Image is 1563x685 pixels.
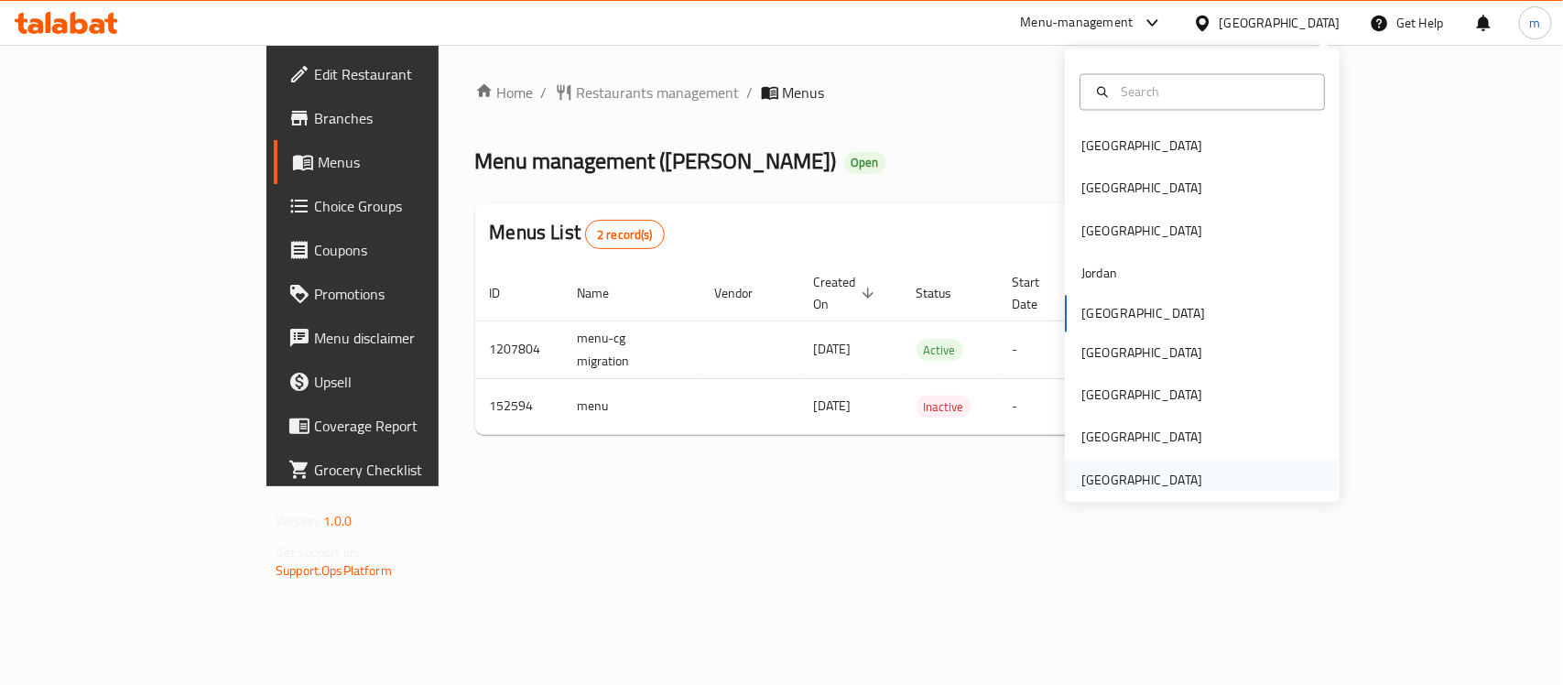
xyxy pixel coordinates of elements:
div: [GEOGRAPHIC_DATA] [1081,221,1202,241]
a: Menu disclaimer [274,316,527,360]
a: Restaurants management [555,82,740,103]
div: [GEOGRAPHIC_DATA] [1081,179,1202,199]
span: Inactive [917,397,971,418]
span: m [1530,13,1541,33]
div: Total records count [585,220,665,249]
td: menu [563,378,700,434]
span: Coupons [314,239,513,261]
a: Menus [274,140,527,184]
span: Start Date [1013,271,1064,315]
span: [DATE] [814,394,852,418]
span: Active [917,340,963,361]
span: Name [578,282,634,304]
li: / [541,82,548,103]
div: [GEOGRAPHIC_DATA] [1081,386,1202,406]
span: Choice Groups [314,195,513,217]
span: ID [490,282,525,304]
span: Menus [783,82,825,103]
span: Promotions [314,283,513,305]
div: Menu-management [1021,12,1134,34]
a: Promotions [274,272,527,316]
div: Inactive [917,396,971,418]
a: Coverage Report [274,404,527,448]
span: 1.0.0 [323,509,352,533]
table: enhanced table [475,266,1385,435]
span: Menu disclaimer [314,327,513,349]
a: Upsell [274,360,527,404]
div: [GEOGRAPHIC_DATA] [1081,470,1202,490]
a: Coupons [274,228,527,272]
span: Coverage Report [314,415,513,437]
h2: Menus List [490,219,665,249]
nav: breadcrumb [475,82,1260,103]
span: Menu management ( [PERSON_NAME] ) [475,140,837,181]
div: [GEOGRAPHIC_DATA] [1081,136,1202,157]
span: Status [917,282,976,304]
div: Jordan [1081,264,1117,284]
span: Restaurants management [577,82,740,103]
li: / [747,82,754,103]
span: [DATE] [814,337,852,361]
div: [GEOGRAPHIC_DATA] [1220,13,1340,33]
td: - [998,378,1086,434]
a: Edit Restaurant [274,52,527,96]
input: Search [1113,82,1313,102]
div: [GEOGRAPHIC_DATA] [1081,428,1202,448]
span: Open [844,155,886,170]
span: Get support on: [276,540,360,564]
a: Choice Groups [274,184,527,228]
div: Active [917,339,963,361]
a: Support.OpsPlatform [276,559,392,582]
span: Branches [314,107,513,129]
span: Created On [814,271,880,315]
span: Grocery Checklist [314,459,513,481]
span: Upsell [314,371,513,393]
a: Grocery Checklist [274,448,527,492]
div: [GEOGRAPHIC_DATA] [1081,342,1202,363]
span: Version: [276,509,320,533]
td: - [998,321,1086,378]
span: Edit Restaurant [314,63,513,85]
td: menu-cg migration [563,321,700,378]
span: Vendor [715,282,777,304]
a: Branches [274,96,527,140]
span: Menus [318,151,513,173]
span: 2 record(s) [586,226,664,244]
div: Open [844,152,886,174]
